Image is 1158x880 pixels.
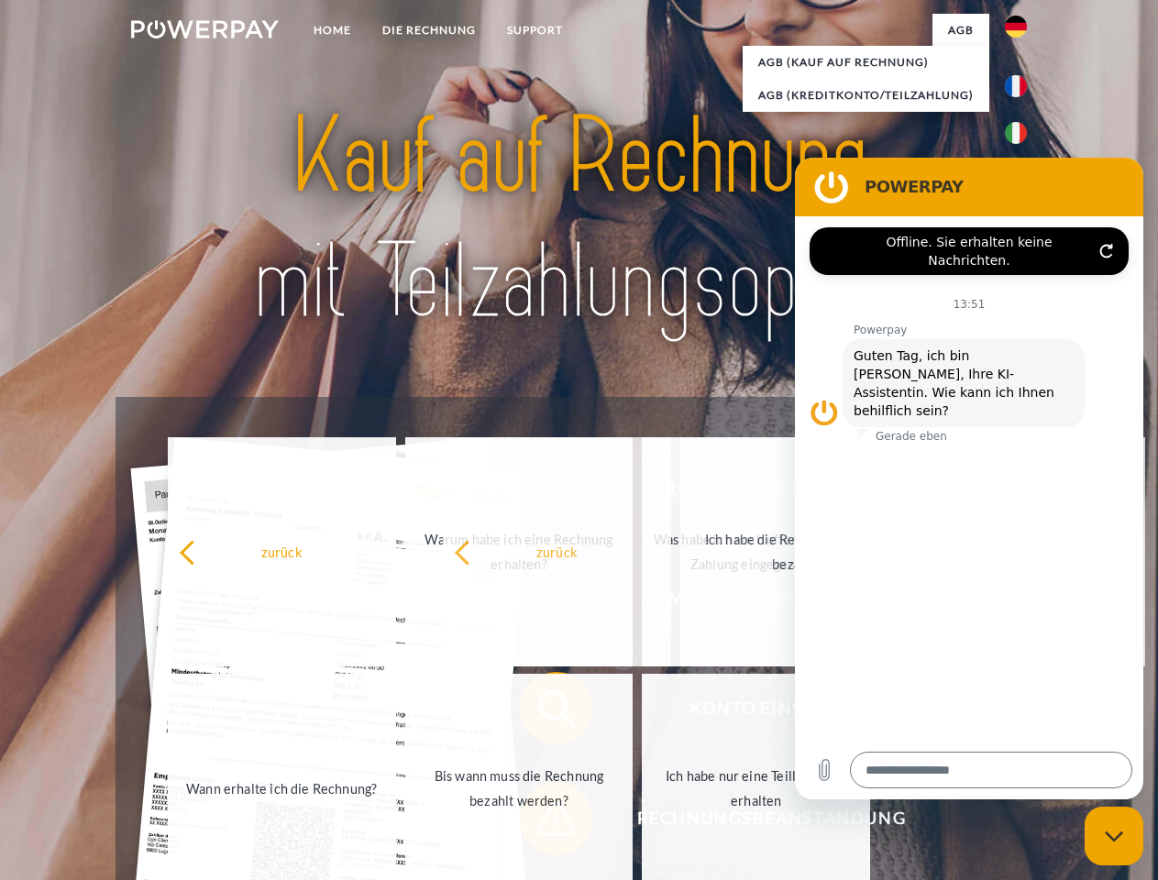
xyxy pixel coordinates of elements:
[298,14,367,47] a: Home
[932,14,989,47] a: agb
[175,88,983,351] img: title-powerpay_de.svg
[179,539,385,564] div: zurück
[131,20,279,38] img: logo-powerpay-white.svg
[454,539,660,564] div: zurück
[491,14,579,47] a: SUPPORT
[691,527,898,577] div: Ich habe die Rechnung bereits bezahlt
[1005,75,1027,97] img: fr
[743,79,989,112] a: AGB (Kreditkonto/Teilzahlung)
[179,775,385,800] div: Wann erhalte ich die Rechnung?
[743,46,989,79] a: AGB (Kauf auf Rechnung)
[416,527,623,577] div: Warum habe ich eine Rechnung erhalten?
[1005,122,1027,144] img: it
[416,764,623,813] div: Bis wann muss die Rechnung bezahlt werden?
[653,764,859,813] div: Ich habe nur eine Teillieferung erhalten
[1085,807,1143,865] iframe: Schaltfläche zum Öffnen des Messaging-Fensters; Konversation läuft
[367,14,491,47] a: DIE RECHNUNG
[1005,16,1027,38] img: de
[795,158,1143,799] iframe: Messaging-Fenster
